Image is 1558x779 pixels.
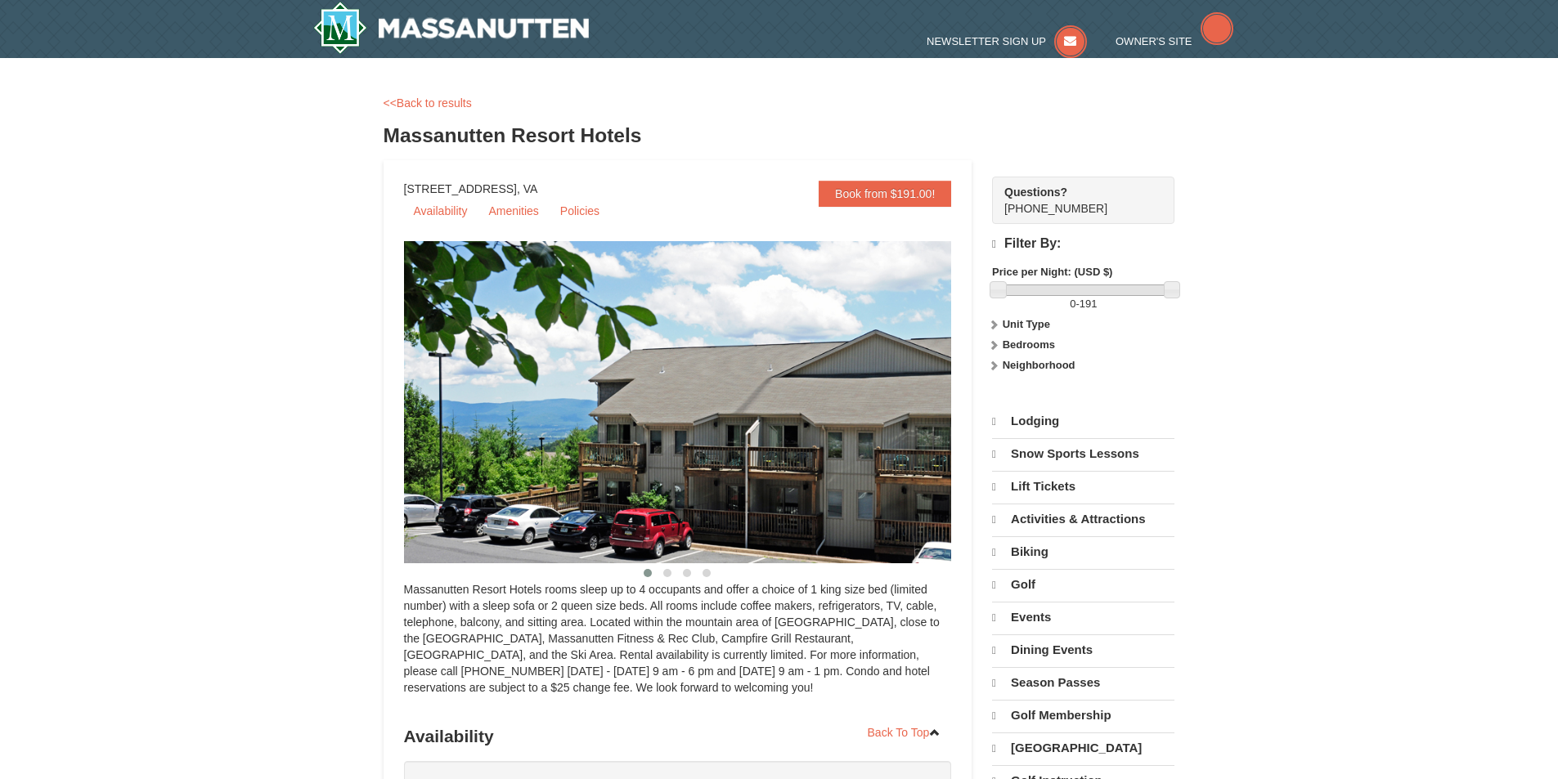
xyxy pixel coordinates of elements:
span: Owner's Site [1116,35,1192,47]
img: 19219026-1-e3b4ac8e.jpg [404,241,993,563]
a: Events [992,602,1174,633]
a: Biking [992,536,1174,567]
h3: Availability [404,720,952,753]
a: Snow Sports Lessons [992,438,1174,469]
strong: Unit Type [1003,318,1050,330]
div: Massanutten Resort Hotels rooms sleep up to 4 occupants and offer a choice of 1 king size bed (li... [404,581,952,712]
span: [PHONE_NUMBER] [1004,184,1145,215]
h4: Filter By: [992,236,1174,252]
a: Amenities [478,199,548,223]
a: [GEOGRAPHIC_DATA] [992,732,1174,763]
a: Golf Membership [992,700,1174,731]
a: Book from $191.00! [819,181,951,207]
span: 0 [1070,298,1075,310]
a: Massanutten Resort [313,2,590,54]
a: Newsletter Sign Up [927,35,1087,47]
a: Lodging [992,406,1174,437]
a: Owner's Site [1116,35,1233,47]
a: Golf [992,569,1174,600]
a: Season Passes [992,667,1174,698]
a: Availability [404,199,478,223]
img: Massanutten Resort Logo [313,2,590,54]
span: 191 [1080,298,1098,310]
strong: Neighborhood [1003,359,1075,371]
a: <<Back to results [384,96,472,110]
a: Back To Top [857,720,952,745]
strong: Questions? [1004,186,1067,199]
strong: Bedrooms [1003,338,1055,351]
strong: Price per Night: (USD $) [992,266,1112,278]
h3: Massanutten Resort Hotels [384,119,1175,152]
span: Newsletter Sign Up [927,35,1046,47]
a: Lift Tickets [992,471,1174,502]
a: Activities & Attractions [992,504,1174,535]
label: - [992,296,1174,312]
a: Policies [550,199,609,223]
a: Dining Events [992,634,1174,665]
